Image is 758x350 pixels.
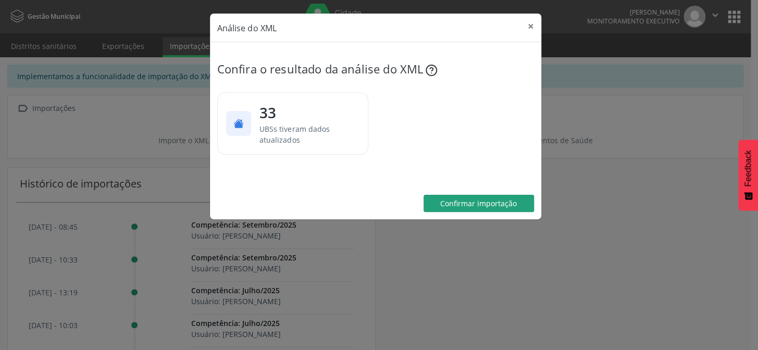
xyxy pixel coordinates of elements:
[440,198,517,208] span: Confirmar importação
[743,150,753,186] span: Feedback
[738,140,758,210] button: Feedback - Mostrar pesquisa
[233,118,244,129] svg: house fill
[520,14,541,39] button: Close
[259,124,330,145] span: UBSs tiveram dados atualizados
[259,102,355,123] span: 33
[217,60,534,78] div: Confira o resultado da análise do XML
[424,195,534,213] button: Confirmar importação
[217,22,277,34] span: Análise do XML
